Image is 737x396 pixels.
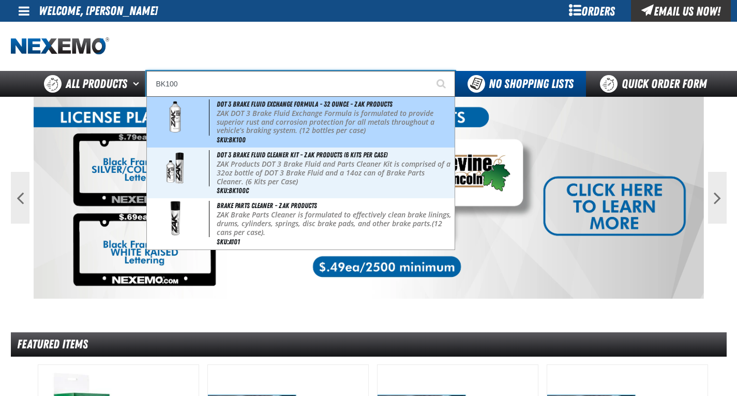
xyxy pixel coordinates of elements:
[217,186,249,195] span: SKU:BK100C
[11,332,727,357] div: Featured Items
[217,100,393,108] span: DOT 3 Brake Fluid Exchange Formula - 32 Ounce - ZAK Products
[489,77,574,91] span: No Shopping Lists
[217,211,453,237] p: ZAK Brake Parts Cleaner is formulated to effectively clean brake linings, drums, cylinders, sprin...
[217,109,453,135] p: ZAK DOT 3 Brake Fluid Exchange Formula is formulated to provide superior rust and corrosion prote...
[217,151,387,159] span: DOT 3 Brake Fluid Cleaner Kit - ZAK Products (6 Kits per Case)
[146,71,455,97] input: Search
[152,150,199,186] img: 5b1158826d65f007520780-bk100c_wo_nascar.png
[362,289,367,295] button: 1 of 2
[11,172,29,224] button: Previous
[371,289,376,295] button: 2 of 2
[217,238,240,246] span: SKU:A101
[217,201,317,210] span: Brake Parts Cleaner - ZAK Products
[217,136,246,144] span: SKU:BK100
[129,71,146,97] button: Open All Products pages
[152,99,199,136] img: 5b11588269adc286081756-bk100_wo_nascar.png
[217,160,453,186] p: ZAK Products DOT 3 Brake Fluid and Parts Cleaner Kit is comprised of a 32oz bottle of DOT 3 Brake...
[11,37,109,55] img: Nexemo logo
[157,201,193,237] img: 5b11587b99953488511631-a101_wo_nas.png
[34,97,704,299] img: LP Frames-Inserts
[455,71,586,97] button: You do not have available Shopping Lists. Open to Create a New List
[586,71,726,97] a: Quick Order Form
[66,75,127,93] span: All Products
[708,172,727,224] button: Next
[429,71,455,97] button: Start Searching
